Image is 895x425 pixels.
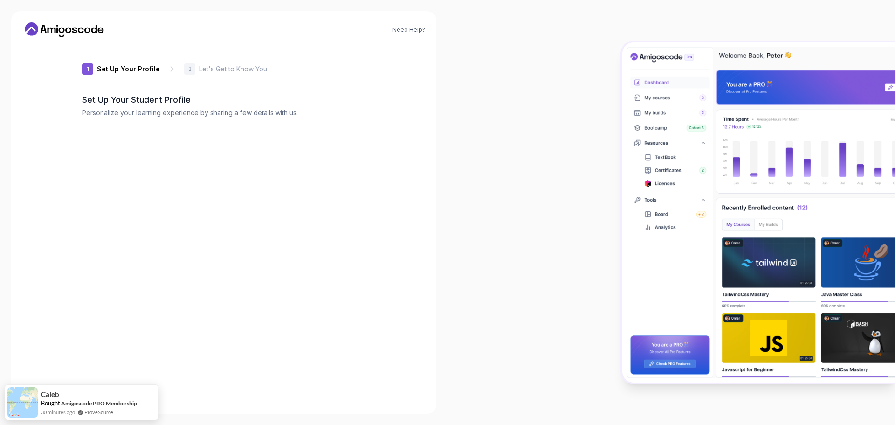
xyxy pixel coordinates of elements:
[392,26,425,34] a: Need Help?
[41,408,75,416] span: 30 minutes ago
[97,64,160,74] p: Set Up Your Profile
[41,390,59,398] span: Caleb
[87,66,89,72] p: 1
[41,399,60,407] span: Bought
[61,399,137,407] a: Amigoscode PRO Membership
[199,64,267,74] p: Let's Get to Know You
[82,93,365,106] h2: Set Up Your Student Profile
[84,408,113,416] a: ProveSource
[188,66,192,72] p: 2
[7,387,38,418] img: provesource social proof notification image
[22,22,106,37] a: Home link
[622,42,895,383] img: Amigoscode Dashboard
[82,108,365,118] p: Personalize your learning experience by sharing a few details with us.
